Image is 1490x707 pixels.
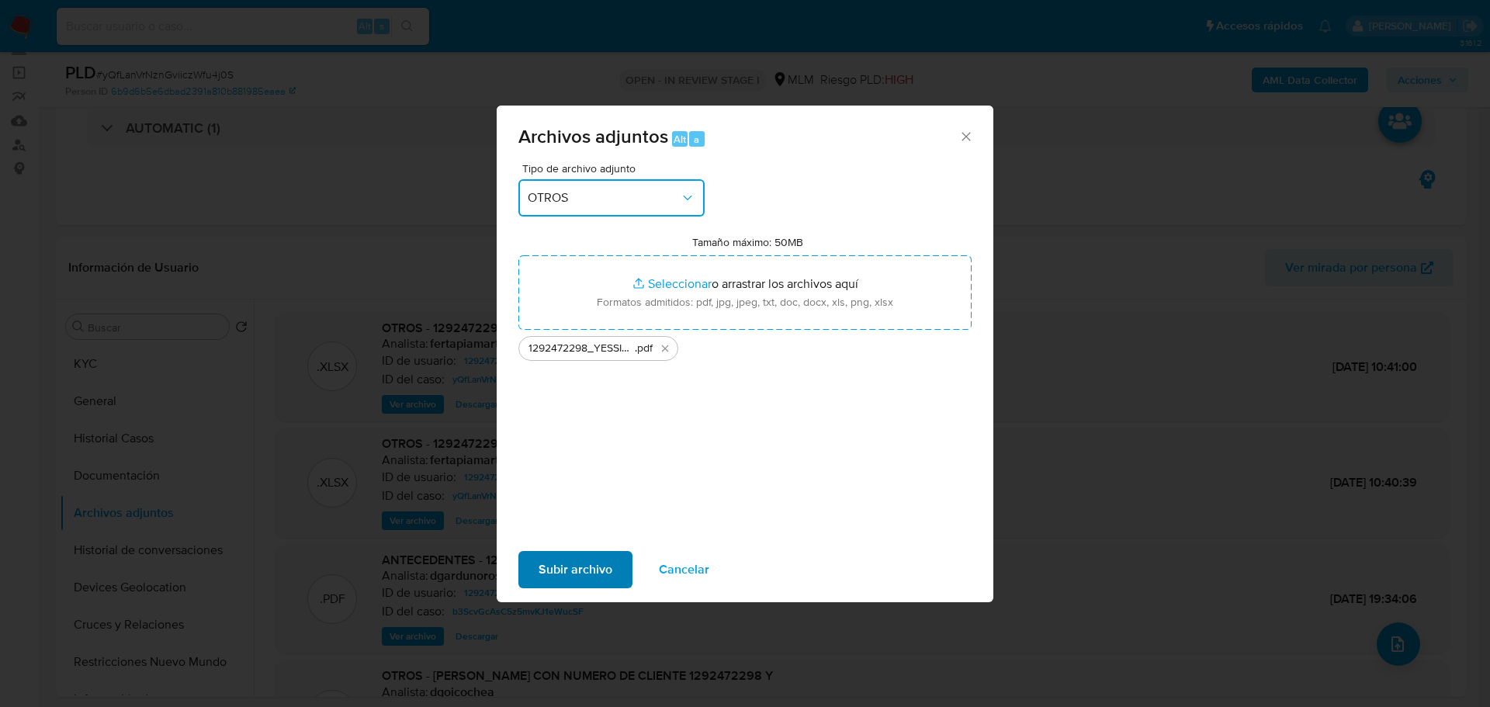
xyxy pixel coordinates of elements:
span: Alt [674,132,686,147]
button: Eliminar 1292472298_YESSICA ALEJANDRO MARTINEZ_SEP2025_1.pdf [656,339,674,358]
span: Cancelar [659,553,709,587]
span: Subir archivo [539,553,612,587]
span: 1292472298_YESSICA [PERSON_NAME] MARTINEZ_SEP2025_1 [528,341,635,356]
span: OTROS [528,190,680,206]
button: Cerrar [958,129,972,143]
button: Subir archivo [518,551,632,588]
label: Tamaño máximo: 50MB [692,235,803,249]
span: a [694,132,699,147]
span: Tipo de archivo adjunto [522,163,709,174]
button: Cancelar [639,551,729,588]
ul: Archivos seleccionados [518,330,972,361]
span: Archivos adjuntos [518,123,668,150]
span: .pdf [635,341,653,356]
button: OTROS [518,179,705,217]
